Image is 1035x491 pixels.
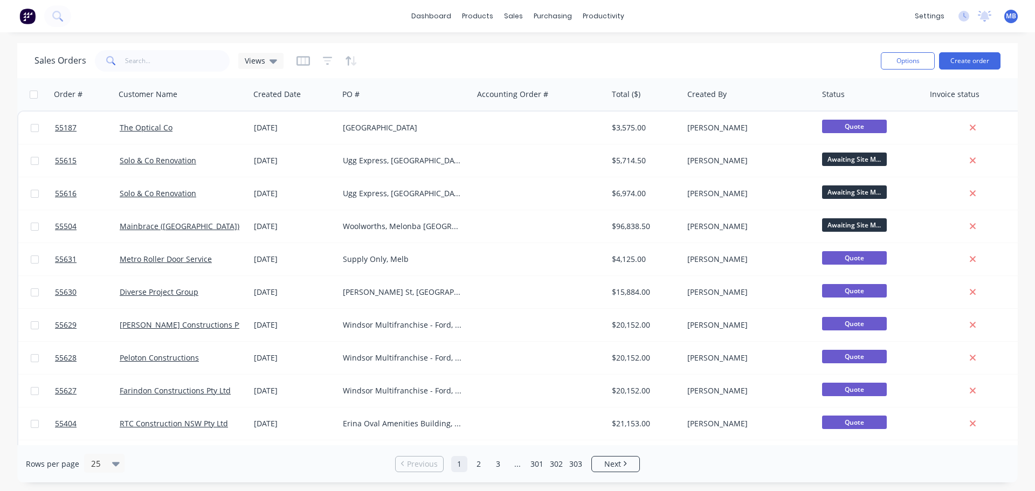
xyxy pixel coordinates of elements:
button: Options [881,52,935,70]
div: $6,974.00 [612,188,675,199]
a: Page 302 [548,456,564,472]
a: Next page [592,459,639,469]
span: Awaiting Site M... [822,218,887,232]
span: Next [604,459,621,469]
div: $15,884.00 [612,287,675,298]
div: $5,714.50 [612,155,675,166]
span: Rows per page [26,459,79,469]
a: 55627 [55,375,120,407]
img: Factory [19,8,36,24]
div: Invoice status [930,89,979,100]
a: Peloton Constructions [120,352,199,363]
a: dashboard [406,8,457,24]
a: 55631 [55,243,120,275]
div: products [457,8,499,24]
div: [DATE] [254,122,334,133]
span: 55629 [55,320,77,330]
ul: Pagination [391,456,644,472]
span: Previous [407,459,438,469]
div: PO # [342,89,360,100]
a: Page 2 [471,456,487,472]
a: The Optical Co [120,122,172,133]
a: 55626 [55,440,120,473]
div: [DATE] [254,352,334,363]
a: Page 303 [568,456,584,472]
div: [DATE] [254,385,334,396]
h1: Sales Orders [34,56,86,66]
div: [DATE] [254,287,334,298]
div: Woolworths, Melonba [GEOGRAPHIC_DATA] [343,221,463,232]
span: 55628 [55,352,77,363]
div: Ugg Express, [GEOGRAPHIC_DATA] [343,188,463,199]
div: Windsor Multifranchise - Ford, [PERSON_NAME] & KIA [343,352,463,363]
div: productivity [577,8,630,24]
a: Solo & Co Renovation [120,188,196,198]
button: Create order [939,52,1000,70]
div: Status [822,89,845,100]
div: $20,152.00 [612,320,675,330]
span: 55630 [55,287,77,298]
span: 55187 [55,122,77,133]
div: [DATE] [254,254,334,265]
span: 55615 [55,155,77,166]
div: [DATE] [254,320,334,330]
a: 55504 [55,210,120,243]
div: purchasing [528,8,577,24]
div: [GEOGRAPHIC_DATA] [343,122,463,133]
div: [PERSON_NAME] [687,287,807,298]
span: 55404 [55,418,77,429]
div: Total ($) [612,89,640,100]
div: settings [909,8,950,24]
a: 55404 [55,407,120,440]
a: 55630 [55,276,120,308]
a: RTC Construction NSW Pty Ltd [120,418,228,428]
a: Metro Roller Door Service [120,254,212,264]
div: [DATE] [254,188,334,199]
span: Quote [822,284,887,298]
span: 55616 [55,188,77,199]
span: Quote [822,317,887,330]
a: Previous page [396,459,443,469]
div: [PERSON_NAME] [687,320,807,330]
a: Page 301 [529,456,545,472]
div: $20,152.00 [612,352,675,363]
span: Quote [822,251,887,265]
div: [PERSON_NAME] [687,188,807,199]
div: Windsor Multifranchise - Ford, [PERSON_NAME] & KIA [343,385,463,396]
a: Page 3 [490,456,506,472]
a: 55187 [55,112,120,144]
div: Customer Name [119,89,177,100]
div: $20,152.00 [612,385,675,396]
div: $21,153.00 [612,418,675,429]
div: [PERSON_NAME] [687,418,807,429]
div: Created By [687,89,727,100]
div: Windsor Multifranchise - Ford, [PERSON_NAME] & KIA [343,320,463,330]
div: [PERSON_NAME] [687,155,807,166]
span: Quote [822,383,887,396]
a: 55615 [55,144,120,177]
div: Ugg Express, [GEOGRAPHIC_DATA] QLD [343,155,463,166]
div: $96,838.50 [612,221,675,232]
div: [DATE] [254,155,334,166]
div: Order # [54,89,82,100]
a: Diverse Project Group [120,287,198,297]
span: Quote [822,350,887,363]
div: [DATE] [254,221,334,232]
a: 55629 [55,309,120,341]
a: Solo & Co Renovation [120,155,196,165]
div: [PERSON_NAME] [687,221,807,232]
span: Quote [822,120,887,133]
a: Page 1 is your current page [451,456,467,472]
a: 55616 [55,177,120,210]
div: Erina Oval Amenities Building, [GEOGRAPHIC_DATA] [343,418,463,429]
a: Mainbrace ([GEOGRAPHIC_DATA]) [120,221,239,231]
span: MB [1006,11,1016,21]
span: Views [245,55,265,66]
span: Awaiting Site M... [822,185,887,199]
div: $3,575.00 [612,122,675,133]
div: Supply Only, Melb [343,254,463,265]
span: 55504 [55,221,77,232]
input: Search... [125,50,230,72]
div: sales [499,8,528,24]
div: [PERSON_NAME] [687,352,807,363]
